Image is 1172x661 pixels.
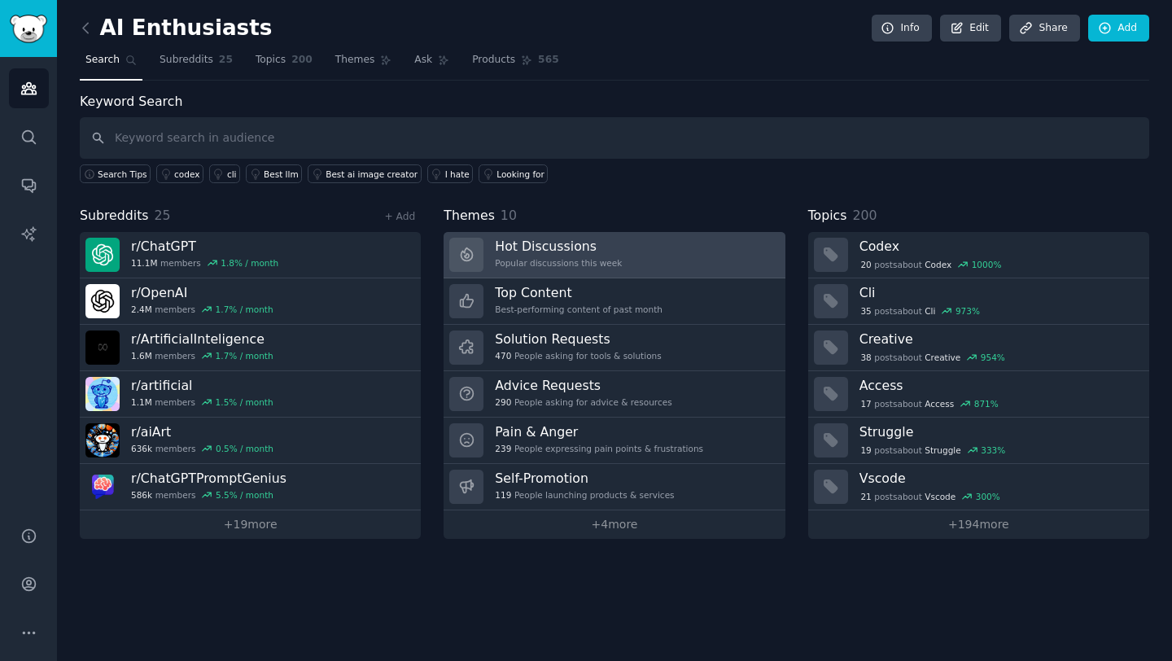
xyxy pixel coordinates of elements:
h2: AI Enthusiasts [80,15,272,42]
span: 200 [852,208,877,223]
h3: Codex [859,238,1138,255]
div: post s about [859,350,1007,365]
h3: Top Content [495,284,663,301]
a: r/ArtificialInteligence1.6Mmembers1.7% / month [80,325,421,371]
a: Products565 [466,47,564,81]
div: 1.7 % / month [216,350,273,361]
button: Search Tips [80,164,151,183]
a: Advice Requests290People asking for advice & resources [444,371,785,418]
h3: r/ ChatGPTPromptGenius [131,470,286,487]
div: I hate [445,169,470,180]
div: 1.7 % / month [216,304,273,315]
span: Topics [808,206,847,226]
a: Ask [409,47,455,81]
div: 1000 % [972,259,1002,270]
div: members [131,257,278,269]
h3: Advice Requests [495,377,671,394]
h3: r/ OpenAI [131,284,273,301]
span: 290 [495,396,511,408]
a: Share [1009,15,1079,42]
span: 1.6M [131,350,152,361]
span: 1.1M [131,396,152,408]
span: Search Tips [98,169,147,180]
span: Struggle [925,444,960,456]
div: Best-performing content of past month [495,304,663,315]
img: ChatGPTPromptGenius [85,470,120,504]
span: 11.1M [131,257,157,269]
a: Codex20postsaboutCodex1000% [808,232,1149,278]
span: Creative [925,352,960,363]
div: members [131,396,273,408]
span: 21 [860,491,871,502]
h3: Solution Requests [495,330,661,348]
span: Codex [925,259,951,270]
span: Search [85,53,120,68]
a: Cli35postsaboutCli973% [808,278,1149,325]
span: Access [925,398,954,409]
a: Struggle19postsaboutStruggle333% [808,418,1149,464]
div: People expressing pain points & frustrations [495,443,703,454]
div: Popular discussions this week [495,257,622,269]
span: 25 [219,53,233,68]
a: codex [156,164,203,183]
h3: Self-Promotion [495,470,674,487]
span: Ask [414,53,432,68]
div: post s about [859,257,1003,272]
h3: r/ ChatGPT [131,238,278,255]
div: 0.5 % / month [216,443,273,454]
span: 565 [538,53,559,68]
img: GummySearch logo [10,15,47,43]
div: cli [227,169,237,180]
a: Edit [940,15,1001,42]
span: Cli [925,305,935,317]
a: Add [1088,15,1149,42]
span: 2.4M [131,304,152,315]
a: r/artificial1.1Mmembers1.5% / month [80,371,421,418]
span: 10 [501,208,517,223]
span: 200 [291,53,313,68]
span: 25 [155,208,171,223]
span: 19 [860,444,871,456]
div: post s about [859,443,1007,457]
a: +4more [444,510,785,539]
span: 35 [860,305,871,317]
div: 300 % [976,491,1000,502]
span: 239 [495,443,511,454]
div: members [131,489,286,501]
a: Self-Promotion119People launching products & services [444,464,785,510]
h3: Cli [859,284,1138,301]
div: Looking for [496,169,544,180]
a: r/ChatGPT11.1Mmembers1.8% / month [80,232,421,278]
span: Subreddits [160,53,213,68]
span: Topics [256,53,286,68]
div: 333 % [981,444,1005,456]
div: People launching products & services [495,489,674,501]
div: post s about [859,304,982,318]
div: post s about [859,489,1002,504]
div: People asking for tools & solutions [495,350,661,361]
input: Keyword search in audience [80,117,1149,159]
div: post s about [859,396,1000,411]
a: Themes [330,47,398,81]
div: members [131,350,273,361]
h3: Struggle [859,423,1138,440]
div: 1.8 % / month [221,257,278,269]
span: 586k [131,489,152,501]
div: members [131,443,273,454]
a: r/ChatGPTPromptGenius586kmembers5.5% / month [80,464,421,510]
span: Themes [335,53,375,68]
img: aiArt [85,423,120,457]
div: 954 % [981,352,1005,363]
a: Access17postsaboutAccess871% [808,371,1149,418]
a: Best ai image creator [308,164,421,183]
div: Best llm [264,169,299,180]
a: +194more [808,510,1149,539]
div: codex [174,169,199,180]
span: 38 [860,352,871,363]
span: 17 [860,398,871,409]
a: Subreddits25 [154,47,238,81]
a: Creative38postsaboutCreative954% [808,325,1149,371]
a: +19more [80,510,421,539]
div: 5.5 % / month [216,489,273,501]
a: Solution Requests470People asking for tools & solutions [444,325,785,371]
